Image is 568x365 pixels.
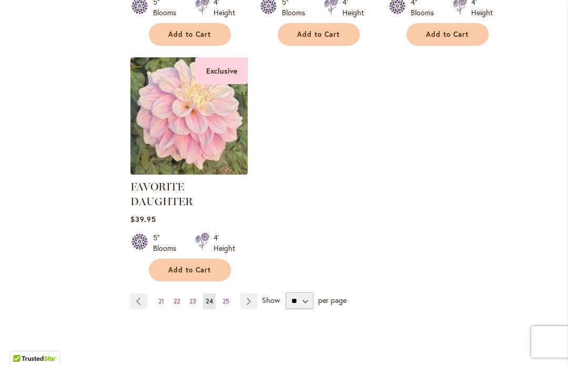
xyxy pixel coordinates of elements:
span: Add to Cart [168,266,211,275]
img: FAVORITE DAUGHTER [130,57,248,175]
button: Add to Cart [149,23,231,46]
div: Exclusive [195,57,248,84]
div: 5" Blooms [153,232,182,254]
span: $39.95 [130,214,156,224]
span: Show [262,295,280,305]
span: 24 [206,297,213,305]
span: 22 [174,297,180,305]
span: 25 [222,297,229,305]
span: Add to Cart [297,30,340,39]
a: 23 [187,293,199,309]
span: 23 [189,297,196,305]
button: Add to Cart [407,23,489,46]
a: FAVORITE DAUGHTER Exclusive [130,167,248,177]
button: Add to Cart [278,23,360,46]
a: 21 [156,293,167,309]
a: 25 [220,293,232,309]
iframe: Launch Accessibility Center [8,328,37,357]
span: per page [318,295,347,305]
span: 21 [158,297,164,305]
span: Add to Cart [168,30,211,39]
a: 22 [171,293,182,309]
a: FAVORITE DAUGHTER [130,180,193,208]
button: Add to Cart [149,259,231,281]
span: Add to Cart [426,30,469,39]
div: 4' Height [214,232,235,254]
